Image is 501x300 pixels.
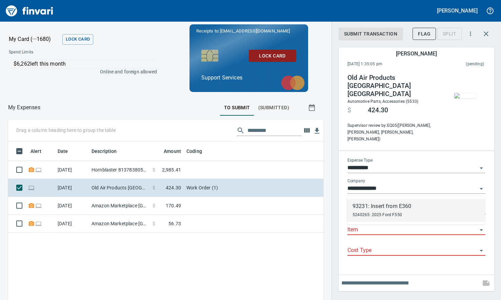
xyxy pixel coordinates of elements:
span: Flag [418,30,430,38]
span: [EMAIL_ADDRESS][DOMAIN_NAME] [219,28,290,34]
label: Company [347,179,365,183]
span: [DATE] 1:35:05 pm [347,61,424,68]
span: $ [153,220,155,227]
td: Amazon Marketplace [GEOGRAPHIC_DATA] [GEOGRAPHIC_DATA] [89,215,150,233]
img: receipts%2Ftapani%2F2025-09-02%2F9mFQdhIF8zLowLGbDphOVZksN8b2__z6NVwHXdUlGr16XJPjDFf_thumb.png [454,93,476,98]
span: $ [347,106,351,114]
button: Flag [413,28,436,40]
nav: breadcrumb [8,103,40,112]
span: Alert [31,147,50,155]
span: 2,985.41 [162,166,181,173]
td: Work Order (1) [184,179,353,197]
p: $6,262 left this month [14,60,156,68]
span: Coding [186,147,202,155]
button: Open [477,163,486,173]
td: [DATE] [55,179,89,197]
span: Amount [155,147,181,155]
span: $ [153,184,155,191]
p: My Expenses [8,103,40,112]
span: 424.30 [166,184,181,191]
span: Automotive Parts, Accessories (5533) [347,99,418,104]
span: Receipt Required [28,167,35,172]
h5: [PERSON_NAME] [396,50,437,57]
button: More [463,26,478,41]
img: Finvari [4,3,55,19]
button: Close transaction [478,26,494,42]
p: Receipts to: [196,28,301,34]
span: Spend Limits [9,49,95,56]
span: 170.49 [166,202,181,209]
span: Online transaction [35,203,42,208]
button: Lock Card [249,50,296,62]
span: $ [153,202,155,209]
button: Open [477,225,486,235]
span: Date [58,147,68,155]
td: Amazon Marketplace [GEOGRAPHIC_DATA] [GEOGRAPHIC_DATA] [89,197,150,215]
span: Receipt Required [28,203,35,208]
span: $ [153,166,155,173]
img: mastercard.svg [278,72,308,94]
span: This charge has not been settled by the merchant yet. This usually takes a couple of days but in ... [424,61,484,68]
h5: [PERSON_NAME] [437,7,478,14]
span: 5240265: 2025 Ford F550 [353,212,402,217]
button: Download Table [312,126,322,136]
span: Alert [31,147,41,155]
span: This records your note into the expense [478,275,494,291]
span: 424.30 [368,106,388,114]
div: Transaction still pending, cannot split yet. It usually takes 2-3 days for a merchant to settle a... [437,30,462,36]
button: Submit Transaction [339,28,403,40]
td: [DATE] [55,161,89,179]
span: To Submit [224,103,250,112]
button: Lock Card [62,34,93,45]
td: Old Air Products [GEOGRAPHIC_DATA] [GEOGRAPHIC_DATA] [89,179,150,197]
button: [PERSON_NAME] [435,5,479,16]
label: Expense Type [347,158,373,162]
p: Support Services [201,74,296,82]
span: Supervisor review by: EQ05 ([PERSON_NAME], [PERSON_NAME], [PERSON_NAME], [PERSON_NAME]) [347,122,440,143]
span: Submit Transaction [344,30,397,38]
p: Online and foreign allowed [3,68,157,75]
span: Description [92,147,126,155]
span: Receipt Required [28,221,35,226]
span: Lock Card [254,52,291,60]
span: Description [92,147,117,155]
p: Drag a column heading here to group the table [16,127,116,134]
button: Open [477,184,486,193]
span: Date [58,147,77,155]
span: (Submitted) [258,103,289,112]
span: 56.73 [168,220,181,227]
h4: Old Air Products [GEOGRAPHIC_DATA] [GEOGRAPHIC_DATA] [347,74,440,98]
div: 93231: Insert from E360 [353,202,411,210]
p: My Card (···1680) [9,35,60,43]
span: Online transaction [35,167,42,172]
span: Online transaction [28,185,35,190]
span: Coding [186,147,211,155]
span: Online transaction [35,221,42,226]
span: Amount [164,147,181,155]
td: [DATE] [55,197,89,215]
button: Open [477,246,486,255]
span: Lock Card [66,36,90,43]
td: Hornblaster 8137838058 FL [89,161,150,179]
td: [DATE] [55,215,89,233]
